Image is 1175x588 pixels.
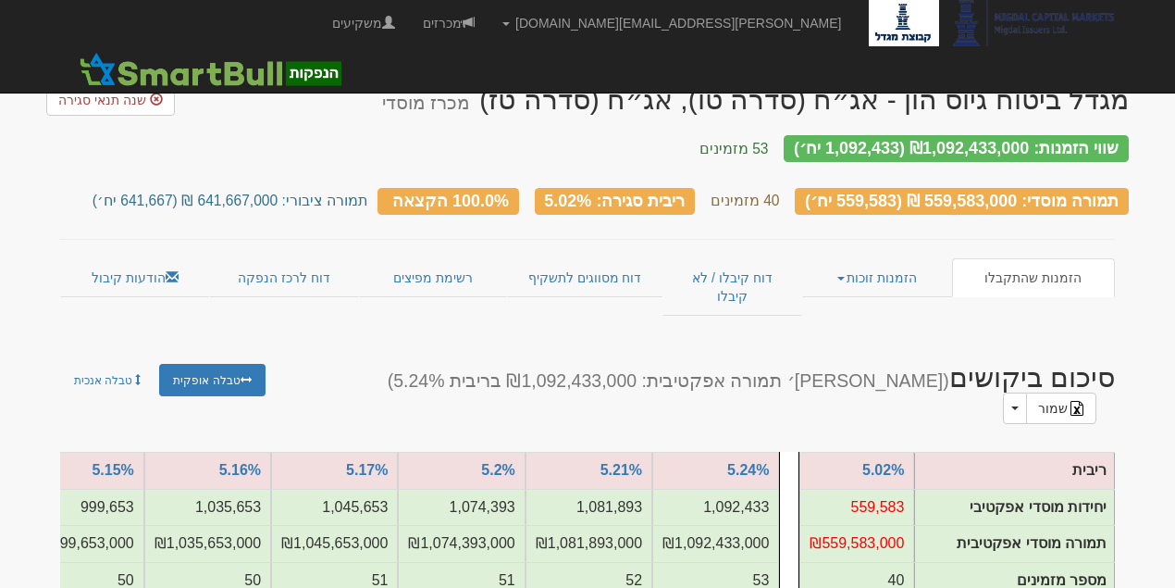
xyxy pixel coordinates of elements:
[784,135,1129,162] div: שווי הזמנות: ₪1,092,433,000 (1,092,433 יח׳)
[711,193,780,208] small: 40 מזמינים
[535,188,696,215] div: ריבית סגירה: 5.02%
[526,489,652,526] td: יחידות אפקטיבי
[526,525,652,562] td: תמורה אפקטיבית
[795,188,1129,215] div: תמורה מוסדי: 559,583,000 ₪ (559,583 יח׳)
[652,525,779,562] td: תמורה אפקטיבית
[392,191,509,209] span: 100.0% הקצאה
[915,452,1115,489] td: ריבית
[699,141,769,156] small: 53 מזמינים
[209,258,358,297] a: דוח לרכז הנפקה
[60,258,209,297] a: הודעות קיבול
[915,489,1115,526] td: יחידות מוסדי אפקטיבי
[46,84,175,116] a: שנה תנאי סגירה
[727,462,769,478] a: 5.24%
[346,462,388,478] a: 5.17%
[398,525,525,562] td: תמורה אפקטיבית
[398,489,525,526] td: יחידות אפקטיבי
[271,489,398,526] td: יחידות אפקטיבי
[382,84,1129,115] div: מגדל ביטוח גיוס הון - אג״ח (סדרה טו), אג״ח (סדרה טז) - הנפקה לציבור
[1026,393,1096,424] a: שמור
[359,258,507,297] a: רשימת מפיצים
[481,462,514,478] a: 5.2%
[862,462,904,478] a: 5.02%
[382,93,470,113] small: מכרז מוסדי
[58,93,146,107] span: שנה תנאי סגירה
[507,258,662,297] a: דוח מסווגים לתשקיף
[17,525,143,562] td: תמורה אפקטיבית
[952,258,1115,297] a: הזמנות שהתקבלו
[388,370,949,391] small: ([PERSON_NAME]׳ תמורה אפקטיבית: ₪1,092,433,000 בריבית 5.24%)
[799,525,914,562] td: תמורה אפקטיבית
[60,364,157,396] a: טבלה אנכית
[317,362,1130,424] h2: סיכום ביקושים
[662,258,802,316] a: דוח קיבלו / לא קיבלו
[799,489,914,526] td: יחידות אפקטיבי
[74,51,346,88] img: SmartBull Logo
[1070,401,1084,416] img: excel-file-black.png
[802,258,951,297] a: הזמנות זוכות
[144,489,271,526] td: יחידות אפקטיבי
[17,489,143,526] td: יחידות אפקטיבי
[159,364,265,396] a: טבלה אופקית
[219,462,261,478] a: 5.16%
[144,525,271,562] td: תמורה אפקטיבית
[271,525,398,562] td: תמורה אפקטיבית
[92,462,133,478] a: 5.15%
[600,462,642,478] a: 5.21%
[652,489,779,526] td: יחידות אפקטיבי
[93,193,368,208] small: תמורה ציבורי: 641,667,000 ₪ (641,667 יח׳)
[915,526,1115,563] td: תמורה מוסדי אפקטיבית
